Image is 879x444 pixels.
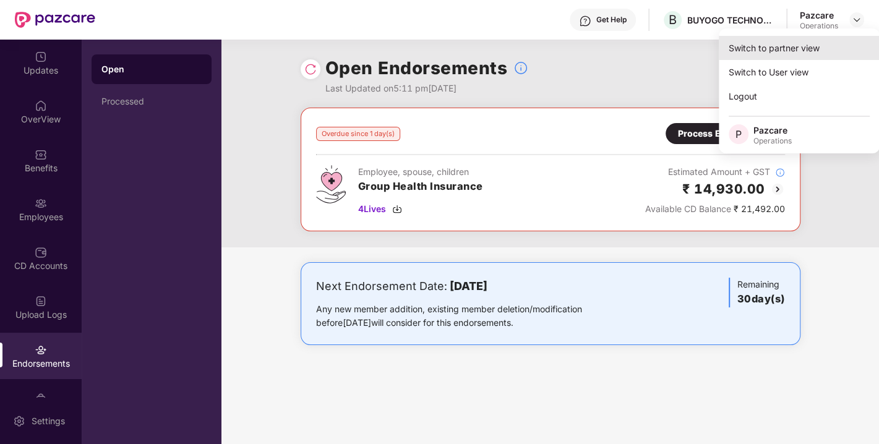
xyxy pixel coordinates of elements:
img: New Pazcare Logo [15,12,95,28]
div: Settings [28,415,69,427]
span: Available CD Balance [645,203,731,214]
img: svg+xml;base64,PHN2ZyBpZD0iQmFjay0yMHgyMCIgeG1sbnM9Imh0dHA6Ly93d3cudzMub3JnLzIwMDAvc3ZnIiB3aWR0aD... [770,182,785,197]
h3: Group Health Insurance [358,179,483,195]
div: Get Help [596,15,627,25]
img: svg+xml;base64,PHN2ZyBpZD0iU2V0dGluZy0yMHgyMCIgeG1sbnM9Imh0dHA6Ly93d3cudzMub3JnLzIwMDAvc3ZnIiB3aW... [13,415,25,427]
div: Pazcare [800,9,838,21]
img: svg+xml;base64,PHN2ZyBpZD0iTXlfT3JkZXJzIiBkYXRhLW5hbWU9Ik15IE9yZGVycyIgeG1sbnM9Imh0dHA6Ly93d3cudz... [35,393,47,405]
h1: Open Endorsements [325,54,508,82]
div: Process Endorsement [678,127,773,140]
div: Estimated Amount + GST [645,165,785,179]
div: Open [101,63,202,75]
div: Operations [800,21,838,31]
img: svg+xml;base64,PHN2ZyBpZD0iRG93bmxvYWQtMzJ4MzIiIHhtbG5zPSJodHRwOi8vd3d3LnczLm9yZy8yMDAwL3N2ZyIgd2... [392,204,402,214]
img: svg+xml;base64,PHN2ZyBpZD0iVXBsb2FkX0xvZ3MiIGRhdGEtbmFtZT0iVXBsb2FkIExvZ3MiIHhtbG5zPSJodHRwOi8vd3... [35,295,47,307]
div: BUYOGO TECHNOLOGIES INDIA PRIVATE LIMITED [687,14,774,26]
img: svg+xml;base64,PHN2ZyBpZD0iSW5mb18tXzMyeDMyIiBkYXRhLW5hbWU9IkluZm8gLSAzMngzMiIgeG1sbnM9Imh0dHA6Ly... [513,61,528,75]
div: Remaining [729,278,785,307]
div: Overdue since 1 day(s) [316,127,400,141]
div: Any new member addition, existing member deletion/modification before [DATE] will consider for th... [316,302,621,330]
img: svg+xml;base64,PHN2ZyB4bWxucz0iaHR0cDovL3d3dy53My5vcmcvMjAwMC9zdmciIHdpZHRoPSI0Ny43MTQiIGhlaWdodD... [316,165,346,203]
img: svg+xml;base64,PHN2ZyBpZD0iRW5kb3JzZW1lbnRzIiB4bWxucz0iaHR0cDovL3d3dy53My5vcmcvMjAwMC9zdmciIHdpZH... [35,344,47,356]
img: svg+xml;base64,PHN2ZyBpZD0iRW1wbG95ZWVzIiB4bWxucz0iaHR0cDovL3d3dy53My5vcmcvMjAwMC9zdmciIHdpZHRoPS... [35,197,47,210]
img: svg+xml;base64,PHN2ZyBpZD0iUmVsb2FkLTMyeDMyIiB4bWxucz0iaHR0cDovL3d3dy53My5vcmcvMjAwMC9zdmciIHdpZH... [304,63,317,75]
div: Last Updated on 5:11 pm[DATE] [325,82,529,95]
img: svg+xml;base64,PHN2ZyBpZD0iQ0RfQWNjb3VudHMiIGRhdGEtbmFtZT0iQ0QgQWNjb3VudHMiIHhtbG5zPSJodHRwOi8vd3... [35,246,47,258]
div: Next Endorsement Date: [316,278,621,295]
span: 4 Lives [358,202,386,216]
h3: 30 day(s) [737,291,785,307]
div: Operations [753,136,792,146]
h2: ₹ 14,930.00 [682,179,765,199]
div: ₹ 21,492.00 [645,202,785,216]
img: svg+xml;base64,PHN2ZyBpZD0iSG9tZSIgeG1sbnM9Imh0dHA6Ly93d3cudzMub3JnLzIwMDAvc3ZnIiB3aWR0aD0iMjAiIG... [35,100,47,112]
span: B [669,12,677,27]
div: Processed [101,96,202,106]
img: svg+xml;base64,PHN2ZyBpZD0iRHJvcGRvd24tMzJ4MzIiIHhtbG5zPSJodHRwOi8vd3d3LnczLm9yZy8yMDAwL3N2ZyIgd2... [852,15,862,25]
img: svg+xml;base64,PHN2ZyBpZD0iVXBkYXRlZCIgeG1sbnM9Imh0dHA6Ly93d3cudzMub3JnLzIwMDAvc3ZnIiB3aWR0aD0iMj... [35,51,47,63]
img: svg+xml;base64,PHN2ZyBpZD0iQmVuZWZpdHMiIHhtbG5zPSJodHRwOi8vd3d3LnczLm9yZy8yMDAwL3N2ZyIgd2lkdGg9Ij... [35,148,47,161]
b: [DATE] [450,280,487,292]
div: Employee, spouse, children [358,165,483,179]
span: P [735,127,742,142]
img: svg+xml;base64,PHN2ZyBpZD0iSGVscC0zMngzMiIgeG1sbnM9Imh0dHA6Ly93d3cudzMub3JnLzIwMDAvc3ZnIiB3aWR0aD... [579,15,591,27]
div: Pazcare [753,124,792,136]
img: svg+xml;base64,PHN2ZyBpZD0iSW5mb18tXzMyeDMyIiBkYXRhLW5hbWU9IkluZm8gLSAzMngzMiIgeG1sbnM9Imh0dHA6Ly... [775,168,785,177]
